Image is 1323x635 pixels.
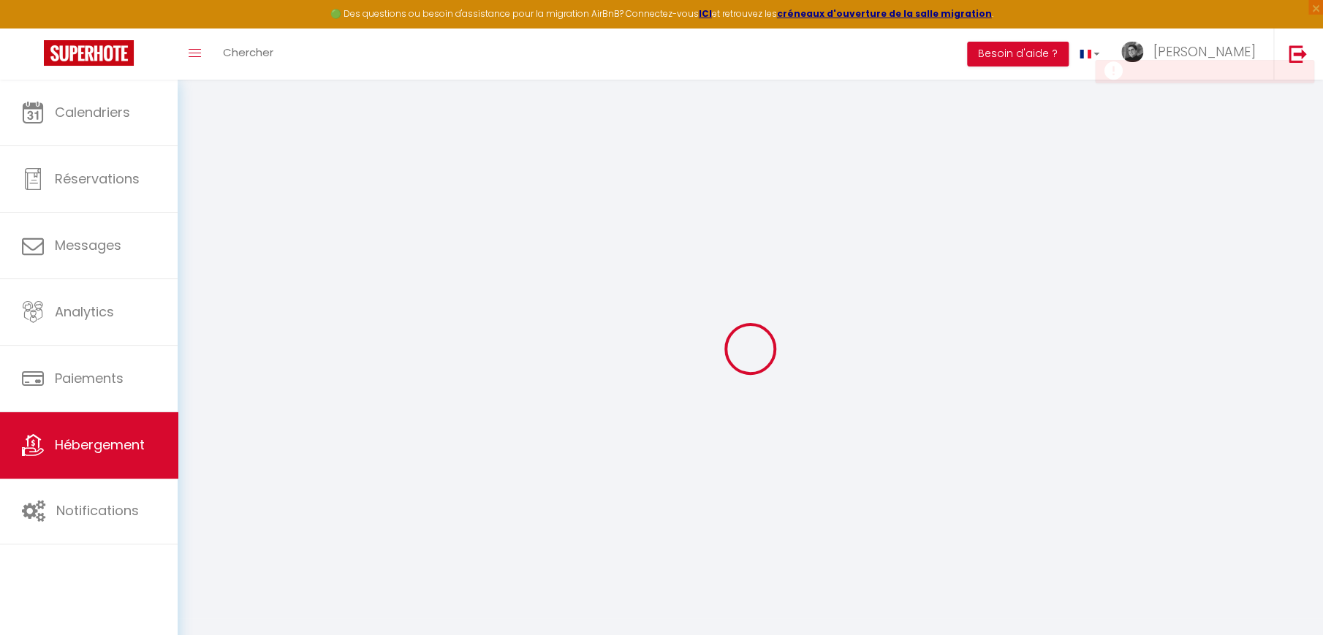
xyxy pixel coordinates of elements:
span: Hébergement [55,436,145,454]
span: Analytics [55,303,114,321]
a: ... [PERSON_NAME] [1110,28,1273,80]
button: Ouvrir le widget de chat LiveChat [12,6,56,50]
span: [PERSON_NAME] [1153,42,1255,61]
span: Chercher [223,45,273,60]
button: Besoin d'aide ? [967,42,1069,66]
span: Calendriers [55,103,130,121]
span: Réservations [55,170,140,188]
img: Super Booking [44,40,134,66]
span: Messages [55,236,121,254]
img: ... [1121,42,1143,62]
span: Paiements [55,369,124,387]
a: Chercher [212,28,284,80]
img: logout [1289,45,1307,63]
a: créneaux d'ouverture de la salle migration [777,7,992,20]
a: ICI [699,7,712,20]
span: Notifications [56,501,139,520]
